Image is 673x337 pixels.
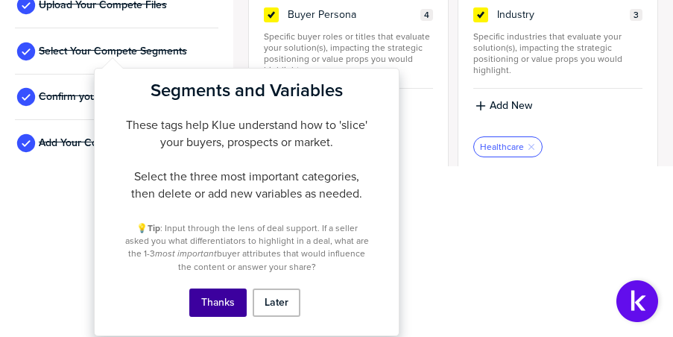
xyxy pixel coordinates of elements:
button: Open Support Center [616,280,658,322]
label: Add New [490,99,532,113]
p: Select the three most important categories, then delete or add new variables as needed. [124,168,369,202]
button: Later [253,289,300,317]
span: Buyer Persona [288,9,356,21]
span: Add Your Company Positioning [39,137,184,149]
h2: Segments and Variables [124,80,369,101]
span: buyer attributes that would influence the content or answer your share? [178,247,368,273]
button: Thanks [189,289,247,317]
p: These tags help Klue understand how to 'slice' your buyers, prospects or market. [124,116,369,151]
span: Confirm your Products or Services [39,91,200,103]
em: most important [155,247,217,260]
span: Industry [497,9,534,21]
button: Remove Tag [527,142,536,151]
span: 3 [633,10,639,21]
span: : Input through the lens of deal support. If a seller asked you what differentiators to highlight... [125,221,371,261]
span: Select Your Compete Segments [39,45,187,57]
span: 4 [424,10,429,21]
span: Specific buyer roles or titles that evaluate your solution(s), impacting the strategic positionin... [264,31,433,76]
span: Specific industries that evaluate your solution(s), impacting the strategic positioning or value ... [473,31,642,76]
strong: Tip [148,221,160,235]
span: 💡 [136,221,148,235]
button: Close [376,78,387,95]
